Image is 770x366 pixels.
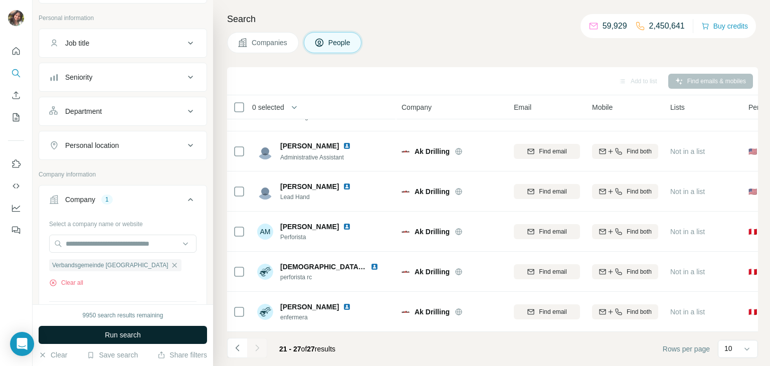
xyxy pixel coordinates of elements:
img: Logo of Ak Drilling [402,228,410,236]
span: 🇵🇪 [748,227,757,237]
span: Find both [627,187,652,196]
span: 🇺🇸 [748,187,757,197]
span: Find email [539,307,566,316]
span: Not in a list [670,268,705,276]
span: 21 - 27 [279,345,301,353]
span: Not in a list [670,147,705,155]
span: 🇵🇪 [748,307,757,317]
button: Navigate to previous page [227,338,247,358]
span: Email [514,102,531,112]
span: Find both [627,267,652,276]
span: Ak Drilling [415,227,450,237]
img: Logo of Ak Drilling [402,188,410,196]
span: [PERSON_NAME] [280,181,339,192]
button: Find email [514,304,580,319]
span: Rows per page [663,344,710,354]
span: 27 [307,345,315,353]
p: 10 [724,343,732,353]
div: AM [257,224,273,240]
span: Find email [539,227,566,236]
button: Use Surfe on LinkedIn [8,155,24,173]
button: Quick start [8,42,24,60]
img: Avatar [257,143,273,159]
p: Personal information [39,14,207,23]
button: Use Surfe API [8,177,24,195]
img: Logo of Ak Drilling [402,308,410,316]
span: results [279,345,335,353]
span: 0 selected [252,102,284,112]
div: Open Intercom Messenger [10,332,34,356]
img: LinkedIn logo [343,182,351,191]
span: Ak Drilling [415,187,450,197]
span: Mobile [592,102,613,112]
span: Find email [539,267,566,276]
span: enfermera [280,313,363,322]
span: Perforista [280,233,363,242]
button: Find both [592,304,658,319]
span: Find both [627,147,652,156]
span: [PERSON_NAME] [280,141,339,151]
button: Dashboard [8,199,24,217]
button: Run search [39,326,207,344]
button: Find email [514,264,580,279]
span: Not in a list [670,308,705,316]
span: Ak Drilling [415,146,450,156]
span: 🇵🇪 [748,267,757,277]
button: Enrich CSV [8,86,24,104]
img: Avatar [8,10,24,26]
span: Find both [627,227,652,236]
img: Avatar [257,184,273,200]
span: Ak Drilling [415,267,450,277]
div: Seniority [65,72,92,82]
span: Run search [105,330,141,340]
button: Find both [592,224,658,239]
button: Buy credits [701,19,748,33]
div: Company [65,195,95,205]
span: Administrative Assistant [280,154,344,161]
div: Select a company name or website [49,216,197,229]
button: Search [8,64,24,82]
span: Not in a list [670,228,705,236]
button: Clear [39,350,67,360]
button: Find both [592,144,658,159]
p: 2,450,641 [649,20,685,32]
img: Avatar [257,264,273,280]
button: Find email [514,224,580,239]
span: Verbandsgemeinde [GEOGRAPHIC_DATA] [52,261,168,270]
button: Feedback [8,221,24,239]
img: Logo of Ak Drilling [402,268,410,276]
span: [DEMOGRAPHIC_DATA][PERSON_NAME] [280,263,420,271]
img: Logo of Ak Drilling [402,147,410,155]
button: Find email [514,144,580,159]
div: Department [65,106,102,116]
button: Find both [592,184,658,199]
span: Lead Hand [280,193,363,202]
span: Find both [627,307,652,316]
button: Company1 [39,188,207,216]
span: perforista rc [280,273,391,282]
h4: Search [227,12,758,26]
span: Ak Drilling [415,307,450,317]
span: [PERSON_NAME] [280,303,339,311]
button: Save search [87,350,138,360]
button: Find email [514,184,580,199]
button: Department [39,99,207,123]
button: Share filters [157,350,207,360]
span: Not in a list [670,188,705,196]
span: Find email [539,147,566,156]
span: 🇺🇸 [748,146,757,156]
span: [PERSON_NAME] [280,222,339,232]
p: Company information [39,170,207,179]
div: Personal location [65,140,119,150]
img: Avatar [257,304,273,320]
button: Find both [592,264,658,279]
div: 9950 search results remaining [83,311,163,320]
div: 1 [101,195,113,204]
p: 59,929 [603,20,627,32]
button: Job title [39,31,207,55]
span: Companies [252,38,288,48]
img: LinkedIn logo [343,303,351,311]
button: Seniority [39,65,207,89]
button: My lists [8,108,24,126]
span: of [301,345,307,353]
